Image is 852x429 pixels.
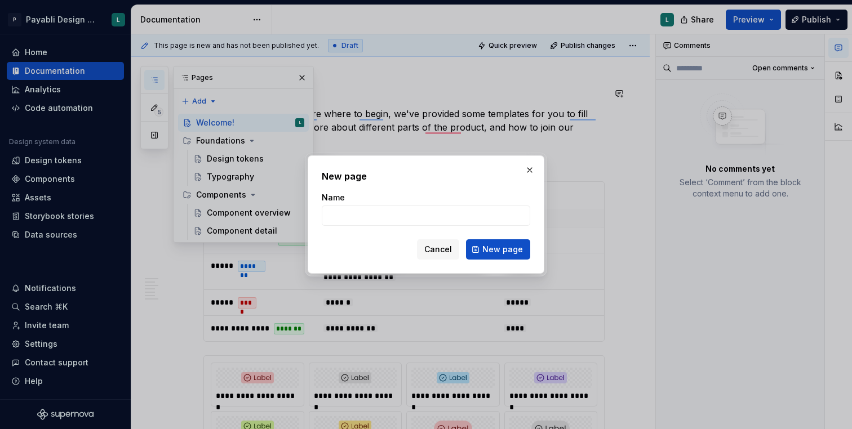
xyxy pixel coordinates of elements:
[424,244,452,255] span: Cancel
[417,239,459,260] button: Cancel
[322,192,345,203] label: Name
[322,169,530,183] h2: New page
[482,244,523,255] span: New page
[466,239,530,260] button: New page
